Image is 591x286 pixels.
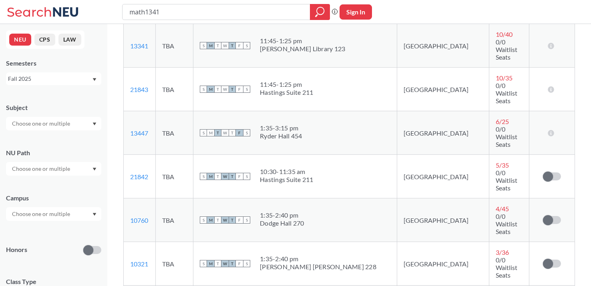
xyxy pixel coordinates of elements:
[229,216,236,224] span: T
[8,74,92,83] div: Fall 2025
[214,86,221,93] span: T
[221,129,229,136] span: W
[260,80,314,88] div: 11:45 - 1:25 pm
[229,42,236,49] span: T
[221,260,229,267] span: W
[6,194,101,202] div: Campus
[397,155,489,198] td: [GEOGRAPHIC_DATA]
[229,173,236,180] span: T
[229,260,236,267] span: T
[496,82,517,104] span: 0/0 Waitlist Seats
[221,86,229,93] span: W
[340,4,372,20] button: Sign In
[58,34,81,46] button: LAW
[6,207,101,221] div: Dropdown arrow
[214,173,221,180] span: T
[236,42,243,49] span: F
[236,216,243,224] span: F
[156,155,193,198] td: TBA
[397,242,489,286] td: [GEOGRAPHIC_DATA]
[214,260,221,267] span: T
[496,256,517,279] span: 0/0 Waitlist Seats
[207,216,214,224] span: M
[315,6,325,18] svg: magnifying glass
[156,198,193,242] td: TBA
[243,86,250,93] span: S
[200,86,207,93] span: S
[156,68,193,111] td: TBA
[8,164,75,174] input: Choose one or multiple
[207,129,214,136] span: M
[6,117,101,130] div: Dropdown arrow
[260,168,314,176] div: 10:30 - 11:35 am
[200,129,207,136] span: S
[236,129,243,136] span: F
[260,255,376,263] div: 1:35 - 2:40 pm
[214,42,221,49] span: T
[130,216,148,224] a: 10760
[8,119,75,128] input: Choose one or multiple
[496,212,517,235] span: 0/0 Waitlist Seats
[260,37,345,45] div: 11:45 - 1:25 pm
[6,103,101,112] div: Subject
[236,260,243,267] span: F
[496,161,509,169] span: 5 / 35
[6,245,27,254] p: Honors
[260,124,302,132] div: 1:35 - 3:15 pm
[397,68,489,111] td: [GEOGRAPHIC_DATA]
[243,42,250,49] span: S
[130,260,148,268] a: 10321
[496,38,517,61] span: 0/0 Waitlist Seats
[243,173,250,180] span: S
[221,216,229,224] span: W
[207,173,214,180] span: M
[92,78,96,81] svg: Dropdown arrow
[496,118,509,125] span: 6 / 25
[397,111,489,155] td: [GEOGRAPHIC_DATA]
[496,248,509,256] span: 3 / 36
[6,59,101,68] div: Semesters
[397,24,489,68] td: [GEOGRAPHIC_DATA]
[236,173,243,180] span: F
[6,277,101,286] span: Class Type
[9,34,31,46] button: NEU
[92,213,96,216] svg: Dropdown arrow
[260,263,376,271] div: [PERSON_NAME] [PERSON_NAME] 228
[200,42,207,49] span: S
[229,129,236,136] span: T
[229,86,236,93] span: T
[8,209,75,219] input: Choose one or multiple
[92,168,96,171] svg: Dropdown arrow
[156,111,193,155] td: TBA
[156,242,193,286] td: TBA
[6,72,101,85] div: Fall 2025Dropdown arrow
[260,45,345,53] div: [PERSON_NAME] Library 123
[92,122,96,126] svg: Dropdown arrow
[200,173,207,180] span: S
[260,132,302,140] div: Ryder Hall 454
[243,129,250,136] span: S
[6,148,101,157] div: NU Path
[207,260,214,267] span: M
[260,211,304,219] div: 1:35 - 2:40 pm
[207,42,214,49] span: M
[130,129,148,137] a: 13447
[129,5,304,19] input: Class, professor, course number, "phrase"
[200,260,207,267] span: S
[496,169,517,192] span: 0/0 Waitlist Seats
[130,42,148,50] a: 13341
[496,30,513,38] span: 10 / 40
[130,173,148,180] a: 21842
[221,173,229,180] span: W
[496,74,513,82] span: 10 / 35
[260,88,314,96] div: Hastings Suite 211
[214,216,221,224] span: T
[397,198,489,242] td: [GEOGRAPHIC_DATA]
[156,24,193,68] td: TBA
[200,216,207,224] span: S
[214,129,221,136] span: T
[207,86,214,93] span: M
[6,162,101,176] div: Dropdown arrow
[260,219,304,227] div: Dodge Hall 270
[310,4,330,20] div: magnifying glass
